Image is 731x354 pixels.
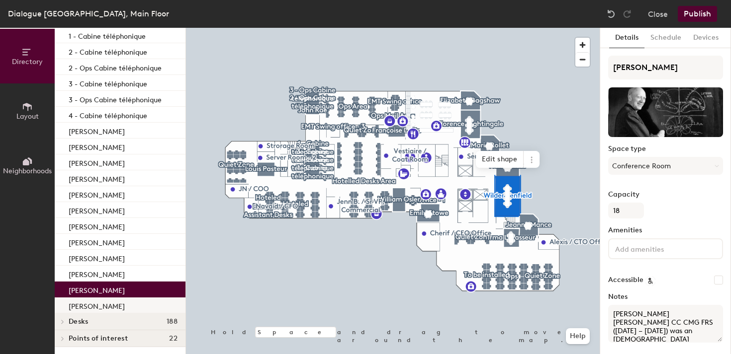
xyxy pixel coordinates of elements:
button: Publish [678,6,717,22]
span: Desks [69,318,88,326]
p: [PERSON_NAME] [69,236,125,247]
span: Points of interest [69,335,128,343]
button: Close [648,6,668,22]
span: Directory [12,58,43,66]
span: Layout [16,112,39,121]
p: [PERSON_NAME] [69,204,125,215]
p: 1 - Cabine téléphonique [69,29,146,41]
span: 188 [167,318,178,326]
p: 4 - Cabine téléphonique [69,109,147,120]
img: Redo [622,9,632,19]
p: 2 - Ops Cabine téléphonique [69,61,162,72]
label: Notes [608,293,723,301]
p: [PERSON_NAME] [69,283,125,295]
img: Undo [606,9,616,19]
img: The space named Wilder Penfield [608,87,723,137]
p: 3 - Cabine téléphonique [69,77,147,88]
p: [PERSON_NAME] [69,156,125,168]
p: [PERSON_NAME] [69,172,125,184]
p: [PERSON_NAME] [69,268,125,279]
label: Space type [608,145,723,153]
textarea: [PERSON_NAME] [PERSON_NAME] CC CMG FRS ([DATE] – [DATE]) was an [DEMOGRAPHIC_DATA] neurosurgeon. ... [608,305,723,343]
button: Conference Room [608,157,723,175]
label: Accessible [608,276,643,284]
input: Add amenities [613,242,703,254]
button: Details [609,28,644,48]
p: [PERSON_NAME] [69,141,125,152]
label: Capacity [608,191,723,199]
button: Help [566,328,590,344]
div: Dialogue [GEOGRAPHIC_DATA], Main Floor [8,7,169,20]
p: [PERSON_NAME] [69,299,125,311]
p: 3 - Ops Cabine téléphonique [69,93,162,104]
p: [PERSON_NAME] [69,188,125,200]
button: Devices [687,28,725,48]
span: Neighborhoods [3,167,52,175]
label: Amenities [608,226,723,234]
p: [PERSON_NAME] [69,252,125,263]
p: 2 - Cabine téléphonique [69,45,147,57]
p: [PERSON_NAME] [69,125,125,136]
p: [PERSON_NAME] [69,220,125,231]
span: 22 [169,335,178,343]
span: Edit shape [476,151,524,168]
button: Schedule [644,28,687,48]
